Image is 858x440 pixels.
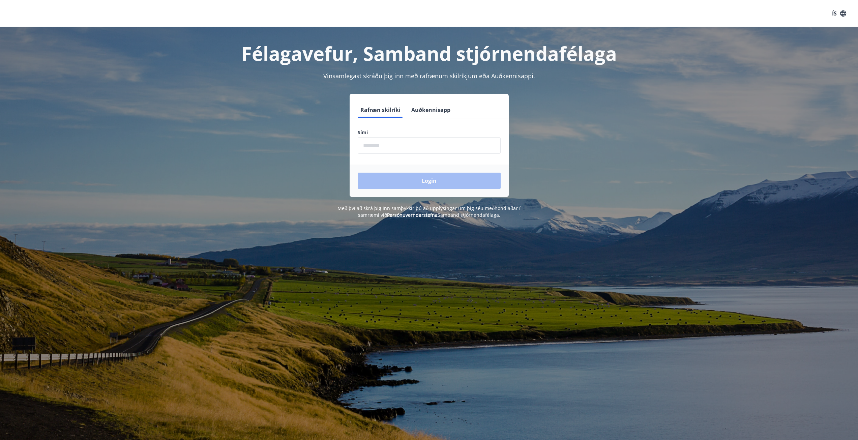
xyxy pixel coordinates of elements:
span: Vinsamlegast skráðu þig inn með rafrænum skilríkjum eða Auðkennisappi. [323,72,535,80]
button: Rafræn skilríki [358,102,403,118]
span: Með því að skrá þig inn samþykkir þú að upplýsingar um þig séu meðhöndlaðar í samræmi við Samband... [337,205,521,218]
button: Auðkennisapp [409,102,453,118]
a: Persónuverndarstefna [387,212,438,218]
button: ÍS [828,7,850,20]
h1: Félagavefur, Samband stjórnendafélaga [195,40,664,66]
label: Sími [358,129,501,136]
